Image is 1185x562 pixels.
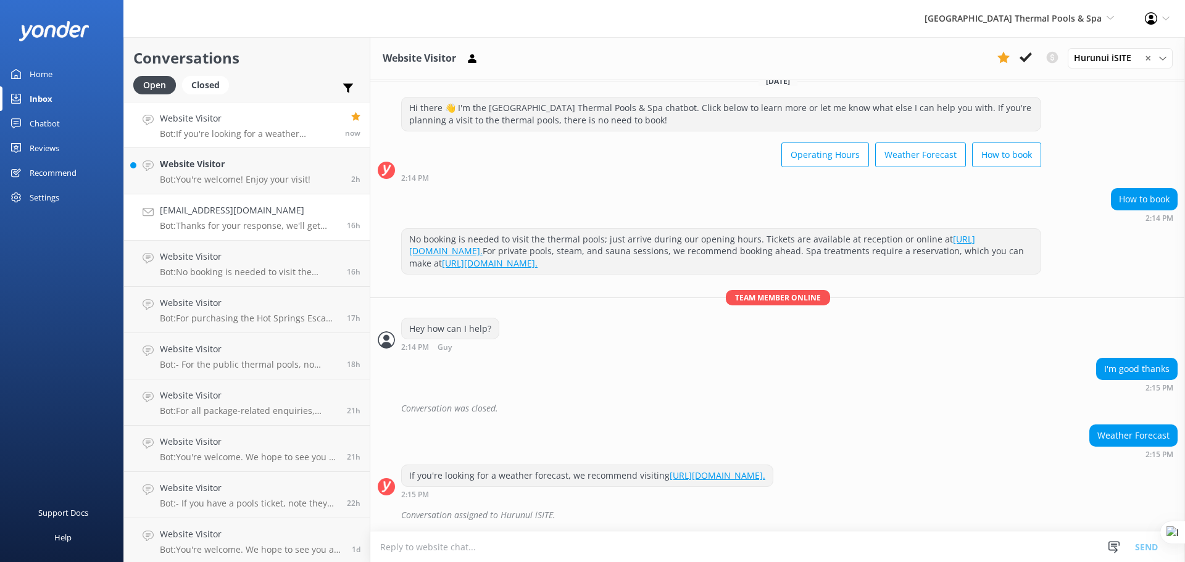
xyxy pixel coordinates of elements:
[347,452,360,462] span: Oct 07 2025 04:37pm (UTC +13:00) Pacific/Auckland
[402,465,773,486] div: If you're looking for a weather forecast, we recommend visiting
[1111,213,1178,222] div: Oct 08 2025 02:14pm (UTC +13:00) Pacific/Auckland
[124,102,370,148] a: Website VisitorBot:If you're looking for a weather forecast, we recommend visiting [URL][DOMAIN_N...
[30,62,52,86] div: Home
[160,220,338,231] p: Bot: Thanks for your response, we'll get back to you as soon as we can during opening hours.
[160,527,343,541] h4: Website Visitor
[347,313,360,323] span: Oct 07 2025 08:46pm (UTC +13:00) Pacific/Auckland
[160,112,336,125] h4: Website Visitor
[124,241,370,287] a: Website VisitorBot:No booking is needed to visit the thermal pools - just arrive during our openi...
[124,148,370,194] a: Website VisitorBot:You're welcome! Enjoy your visit!2h
[30,111,60,136] div: Chatbot
[133,78,182,91] a: Open
[133,76,176,94] div: Open
[160,498,338,509] p: Bot: - If you have a pools ticket, note they have a 1-year expiry, and no refunds are possible. -...
[1145,451,1173,458] strong: 2:15 PM
[1145,215,1173,222] strong: 2:14 PM
[160,250,338,263] h4: Website Visitor
[30,136,59,160] div: Reviews
[726,290,830,305] span: Team member online
[347,498,360,508] span: Oct 07 2025 04:01pm (UTC +13:00) Pacific/Auckland
[160,544,343,555] p: Bot: You're welcome. We hope to see you at [GEOGRAPHIC_DATA] Thermal Pools & Spa soon!
[160,313,338,324] p: Bot: For purchasing the Hot Springs Escape package, please call us on [PHONE_NUMBER] or submit a ...
[160,267,338,278] p: Bot: No booking is needed to visit the thermal pools - just arrive during our opening hours! Tick...
[442,257,538,269] a: [URL][DOMAIN_NAME].
[124,333,370,379] a: Website VisitorBot:- For the public thermal pools, no booking is required. You can purchase ticke...
[30,160,77,185] div: Recommend
[1145,52,1151,64] span: ✕
[925,12,1102,24] span: [GEOGRAPHIC_DATA] Thermal Pools & Spa
[124,379,370,426] a: Website VisitorBot:For all package-related enquiries, including pricing for a 2-night stay, pleas...
[160,342,338,356] h4: Website Visitor
[378,505,1178,526] div: 2025-10-08T01:16:13.668
[160,157,310,171] h4: Website Visitor
[30,185,59,210] div: Settings
[670,469,765,481] a: [URL][DOMAIN_NAME].
[347,359,360,370] span: Oct 07 2025 08:13pm (UTC +13:00) Pacific/Auckland
[438,344,452,352] span: Guy
[160,128,336,139] p: Bot: If you're looking for a weather forecast, we recommend visiting [URL][DOMAIN_NAME].
[124,472,370,518] a: Website VisitorBot:- If you have a pools ticket, note they have a 1-year expiry, and no refunds a...
[351,174,360,184] span: Oct 08 2025 12:16pm (UTC +13:00) Pacific/Auckland
[347,220,360,231] span: Oct 07 2025 09:52pm (UTC +13:00) Pacific/Auckland
[182,76,229,94] div: Closed
[160,452,338,463] p: Bot: You're welcome. We hope to see you at [GEOGRAPHIC_DATA] Thermal Pools & Spa soon!
[1074,51,1139,65] span: Hurunui iSITE
[1089,450,1178,458] div: Oct 08 2025 02:15pm (UTC +13:00) Pacific/Auckland
[133,46,360,70] h2: Conversations
[54,525,72,550] div: Help
[1096,383,1178,392] div: Oct 08 2025 02:15pm (UTC +13:00) Pacific/Auckland
[402,318,499,339] div: Hey how can I help?
[1097,358,1177,379] div: I'm good thanks
[875,143,966,167] button: Weather Forecast
[160,405,338,416] p: Bot: For all package-related enquiries, including pricing for a 2-night stay, please fill out the...
[38,500,88,525] div: Support Docs
[409,233,975,257] a: [URL][DOMAIN_NAME].
[1112,189,1177,210] div: How to book
[401,398,1178,419] div: Conversation was closed.
[972,143,1041,167] button: How to book
[401,505,1178,526] div: Conversation assigned to Hurunui iSITE.
[401,342,499,352] div: Oct 08 2025 02:14pm (UTC +13:00) Pacific/Auckland
[160,359,338,370] p: Bot: - For the public thermal pools, no booking is required. You can purchase tickets at receptio...
[182,78,235,91] a: Closed
[160,389,338,402] h4: Website Visitor
[19,21,89,41] img: yonder-white-logo.png
[401,344,429,352] strong: 2:14 PM
[383,51,456,67] h3: Website Visitor
[1090,425,1177,446] div: Weather Forecast
[124,426,370,472] a: Website VisitorBot:You're welcome. We hope to see you at [GEOGRAPHIC_DATA] Thermal Pools & Spa so...
[124,194,370,241] a: [EMAIL_ADDRESS][DOMAIN_NAME]Bot:Thanks for your response, we'll get back to you as soon as we can...
[781,143,869,167] button: Operating Hours
[347,267,360,277] span: Oct 07 2025 09:39pm (UTC +13:00) Pacific/Auckland
[1145,384,1173,392] strong: 2:15 PM
[401,175,429,182] strong: 2:14 PM
[30,86,52,111] div: Inbox
[402,97,1041,130] div: Hi there 👋 I'm the [GEOGRAPHIC_DATA] Thermal Pools & Spa chatbot. Click below to learn more or le...
[160,481,338,495] h4: Website Visitor
[124,287,370,333] a: Website VisitorBot:For purchasing the Hot Springs Escape package, please call us on [PHONE_NUMBER...
[1068,48,1173,68] div: Assign User
[160,204,338,217] h4: [EMAIL_ADDRESS][DOMAIN_NAME]
[347,405,360,416] span: Oct 07 2025 04:42pm (UTC +13:00) Pacific/Auckland
[160,174,310,185] p: Bot: You're welcome! Enjoy your visit!
[401,490,773,498] div: Oct 08 2025 02:15pm (UTC +13:00) Pacific/Auckland
[345,128,360,138] span: Oct 08 2025 02:15pm (UTC +13:00) Pacific/Auckland
[378,398,1178,419] div: 2025-10-08T01:15:47.702
[160,296,338,310] h4: Website Visitor
[401,491,429,498] strong: 2:15 PM
[402,229,1041,274] div: No booking is needed to visit the thermal pools; just arrive during our opening hours. Tickets ar...
[160,435,338,448] h4: Website Visitor
[401,173,1041,182] div: Oct 08 2025 02:14pm (UTC +13:00) Pacific/Auckland
[759,76,797,86] span: [DATE]
[352,544,360,555] span: Oct 07 2025 01:02pm (UTC +13:00) Pacific/Auckland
